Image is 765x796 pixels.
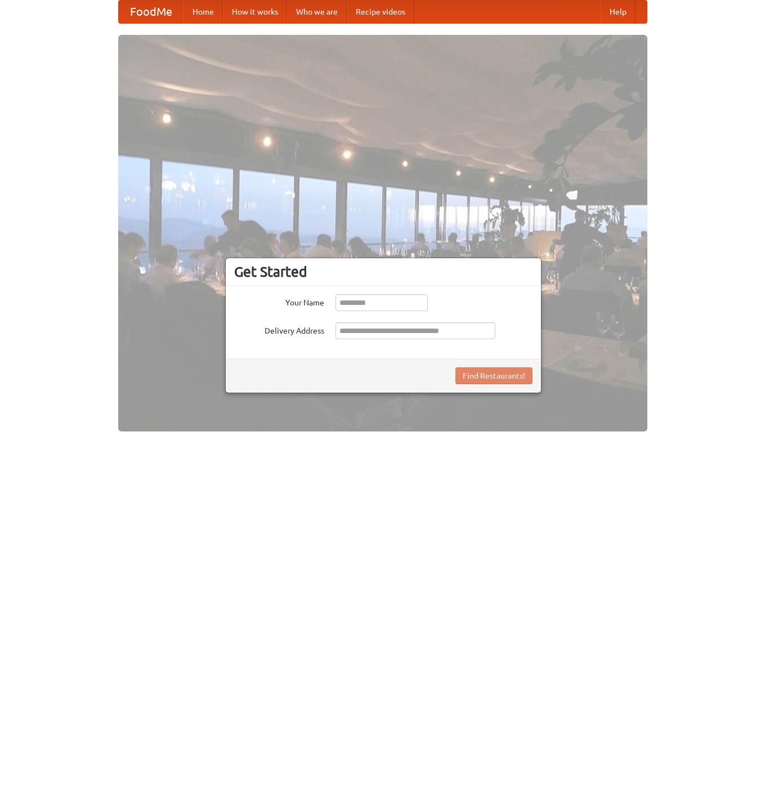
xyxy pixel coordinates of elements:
[223,1,287,23] a: How it works
[601,1,636,23] a: Help
[234,263,533,280] h3: Get Started
[287,1,347,23] a: Who we are
[234,322,324,336] label: Delivery Address
[234,294,324,308] label: Your Name
[455,367,533,384] button: Find Restaurants!
[347,1,414,23] a: Recipe videos
[119,1,184,23] a: FoodMe
[184,1,223,23] a: Home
